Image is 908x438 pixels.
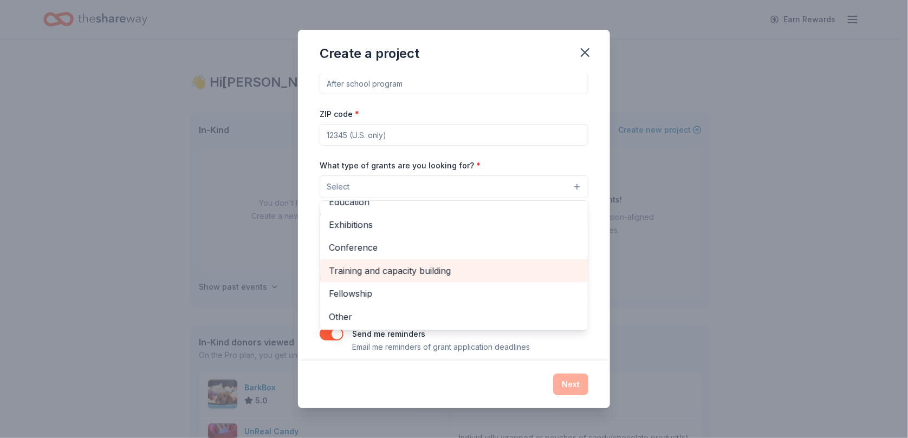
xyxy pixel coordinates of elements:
[329,240,579,254] span: Conference
[320,175,588,198] button: Select
[329,218,579,232] span: Exhibitions
[329,310,579,324] span: Other
[327,180,349,193] span: Select
[320,200,588,330] div: Select
[329,264,579,278] span: Training and capacity building
[329,195,579,209] span: Education
[329,286,579,300] span: Fellowship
